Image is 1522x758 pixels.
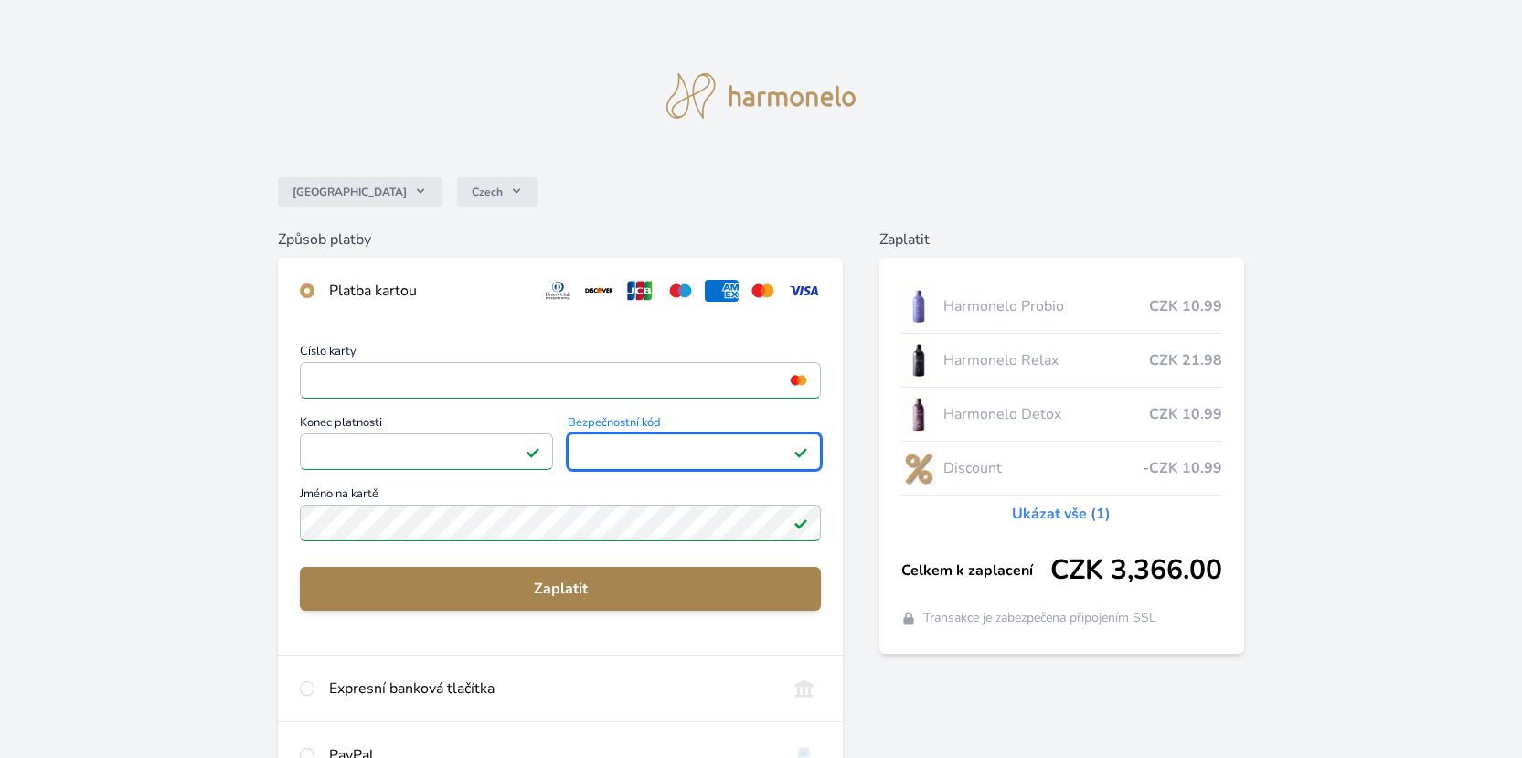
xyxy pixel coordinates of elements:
[901,560,1050,582] span: Celkem k zaplacení
[314,578,806,600] span: Zaplatit
[300,417,553,433] span: Konec platnosti
[300,505,821,541] input: Jméno na kartěPlatné pole
[787,678,821,699] img: onlineBanking_CZ.svg
[786,372,811,389] img: mc
[293,185,407,199] span: [GEOGRAPHIC_DATA]
[308,368,813,393] iframe: Iframe pro číslo karty
[901,445,936,491] img: discount-lo.png
[300,567,821,611] button: Zaplatit
[576,439,813,464] iframe: Iframe pro bezpečnostní kód
[582,280,616,302] img: discover.svg
[300,488,821,505] span: Jméno na kartě
[300,346,821,362] span: Číslo karty
[943,457,1143,479] span: Discount
[879,229,1244,251] h6: Zaplatit
[943,349,1149,371] span: Harmonelo Relax
[1143,457,1222,479] span: -CZK 10.99
[923,609,1156,627] span: Transakce je zabezpečena připojením SSL
[526,444,540,459] img: Platné pole
[1149,349,1222,371] span: CZK 21.98
[623,280,657,302] img: jcb.svg
[793,516,808,530] img: Platné pole
[1050,554,1222,587] span: CZK 3,366.00
[664,280,697,302] img: maestro.svg
[901,283,936,329] img: CLEAN_PROBIO_se_stinem_x-lo.jpg
[705,280,739,302] img: amex.svg
[329,678,772,699] div: Expresní banková tlačítka
[278,229,843,251] h6: Způsob platby
[666,73,857,119] img: logo.svg
[278,177,442,207] button: [GEOGRAPHIC_DATA]
[329,280,527,302] div: Platba kartou
[901,337,936,383] img: CLEAN_RELAX_se_stinem_x-lo.jpg
[746,280,780,302] img: mc.svg
[943,295,1149,317] span: Harmonelo Probio
[1149,403,1222,425] span: CZK 10.99
[308,439,545,464] iframe: Iframe pro datum vypršení platnosti
[457,177,538,207] button: Czech
[541,280,575,302] img: diners.svg
[472,185,503,199] span: Czech
[568,417,821,433] span: Bezpečnostní kód
[901,391,936,437] img: DETOX_se_stinem_x-lo.jpg
[793,444,808,459] img: Platné pole
[1149,295,1222,317] span: CZK 10.99
[787,280,821,302] img: visa.svg
[1012,503,1111,525] a: Ukázat vše (1)
[943,403,1149,425] span: Harmonelo Detox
